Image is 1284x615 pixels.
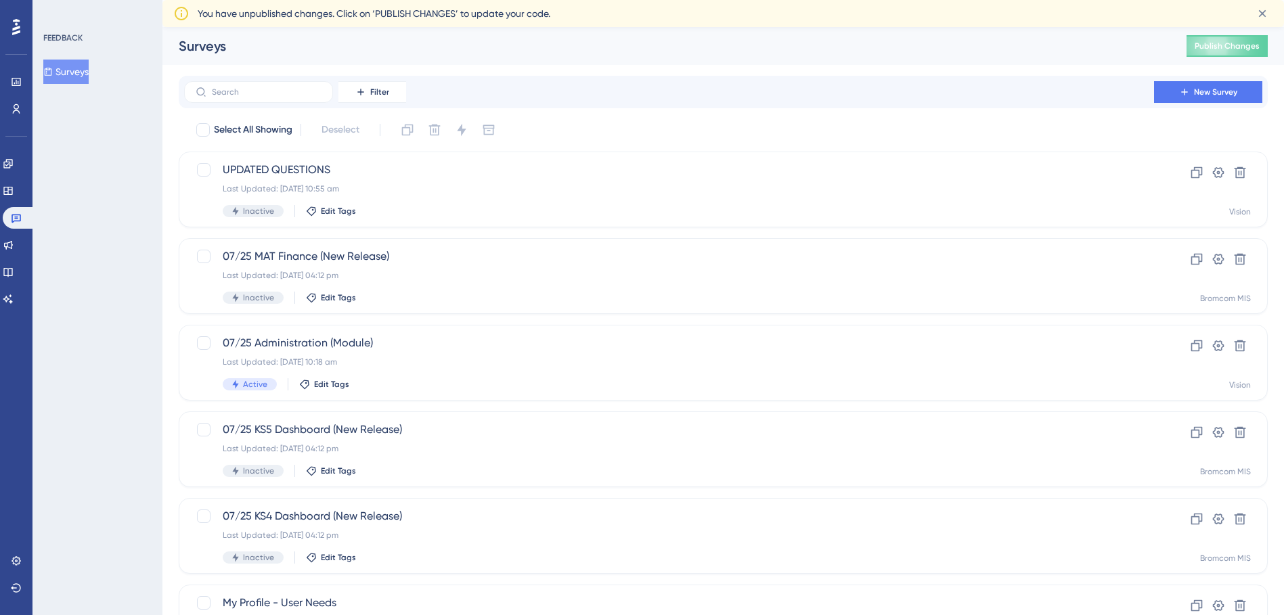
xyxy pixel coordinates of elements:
button: Publish Changes [1187,35,1268,57]
button: Surveys [43,60,89,84]
button: Edit Tags [299,379,349,390]
div: Last Updated: [DATE] 04:12 pm [223,270,1115,281]
input: Search [212,87,322,97]
button: Edit Tags [306,292,356,303]
button: New Survey [1154,81,1262,103]
span: Inactive [243,552,274,563]
div: FEEDBACK [43,32,83,43]
span: New Survey [1194,87,1237,97]
button: Filter [338,81,406,103]
div: Surveys [179,37,1153,55]
span: Inactive [243,206,274,217]
div: Last Updated: [DATE] 04:12 pm [223,530,1115,541]
span: My Profile - User Needs [223,595,1115,611]
div: Vision [1229,206,1251,217]
span: 07/25 MAT Finance (New Release) [223,248,1115,265]
button: Edit Tags [306,552,356,563]
span: Publish Changes [1195,41,1260,51]
span: Edit Tags [321,206,356,217]
div: Last Updated: [DATE] 04:12 pm [223,443,1115,454]
span: 07/25 KS4 Dashboard (New Release) [223,508,1115,524]
span: Deselect [322,122,359,138]
div: Bromcom MIS [1200,466,1251,477]
span: Inactive [243,292,274,303]
span: You have unpublished changes. Click on ‘PUBLISH CHANGES’ to update your code. [198,5,550,22]
button: Edit Tags [306,465,356,476]
span: Filter [370,87,389,97]
span: Edit Tags [321,552,356,563]
div: Vision [1229,380,1251,390]
span: Select All Showing [214,122,292,138]
button: Deselect [309,118,372,142]
span: Edit Tags [314,379,349,390]
button: Edit Tags [306,206,356,217]
div: Bromcom MIS [1200,553,1251,564]
span: 07/25 Administration (Module) [223,335,1115,351]
span: UPDATED QUESTIONS [223,162,1115,178]
span: Edit Tags [321,465,356,476]
span: Edit Tags [321,292,356,303]
span: Active [243,379,267,390]
span: Inactive [243,465,274,476]
div: Last Updated: [DATE] 10:18 am [223,357,1115,367]
span: 07/25 KS5 Dashboard (New Release) [223,422,1115,438]
div: Bromcom MIS [1200,293,1251,304]
div: Last Updated: [DATE] 10:55 am [223,183,1115,194]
